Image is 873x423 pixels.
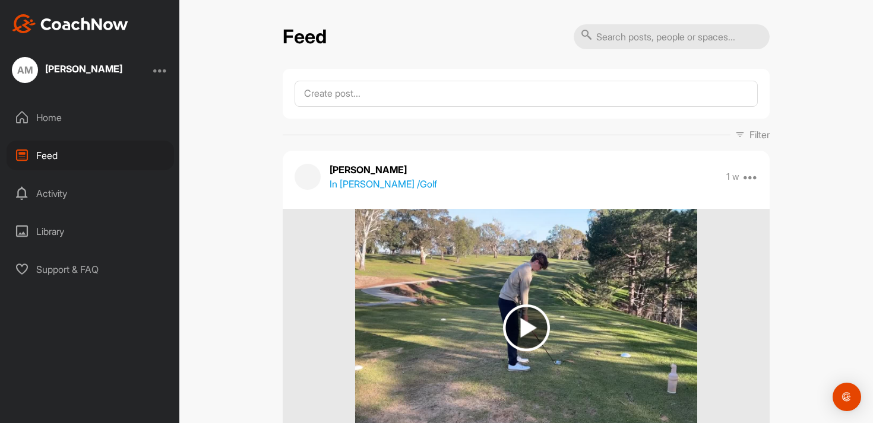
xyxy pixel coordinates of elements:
p: Filter [749,128,770,142]
div: Home [7,103,174,132]
div: Activity [7,179,174,208]
div: AM [12,57,38,83]
div: [PERSON_NAME] [45,64,122,74]
p: [PERSON_NAME] [330,163,437,177]
div: Open Intercom Messenger [833,383,861,411]
p: 1 w [726,171,739,183]
p: In [PERSON_NAME] / Golf [330,177,437,191]
div: Feed [7,141,174,170]
input: Search posts, people or spaces... [574,24,770,49]
div: Support & FAQ [7,255,174,284]
img: CoachNow [12,14,128,33]
div: Library [7,217,174,246]
h2: Feed [283,26,327,49]
img: play [503,304,550,351]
